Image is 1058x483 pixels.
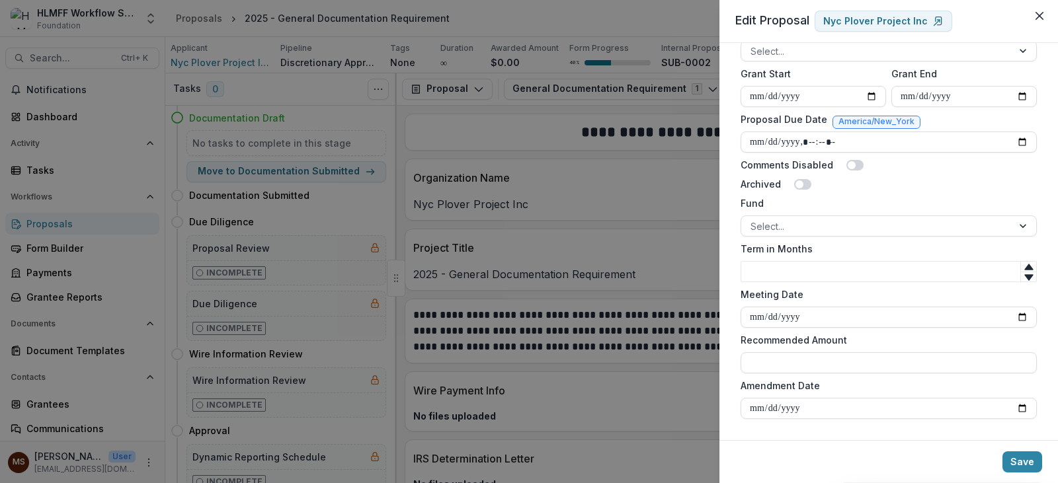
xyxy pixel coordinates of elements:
label: Grant End [891,67,1029,81]
label: Proposal Due Date [741,112,827,126]
label: Meeting Date [741,287,1029,301]
p: Nyc Plover Project Inc [823,16,928,27]
label: Grant Start [741,67,878,81]
label: Comments Disabled [741,158,833,172]
a: Nyc Plover Project Inc [815,11,952,32]
button: Save [1002,451,1042,472]
span: America/New_York [838,117,915,126]
label: Recommended Amount [741,333,1029,347]
span: Edit Proposal [735,13,809,27]
label: Amendment Date [741,379,1029,392]
label: Term in Months [741,242,1029,256]
button: Close [1029,5,1050,26]
label: Archived [741,177,781,191]
label: Fund [741,196,1029,210]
